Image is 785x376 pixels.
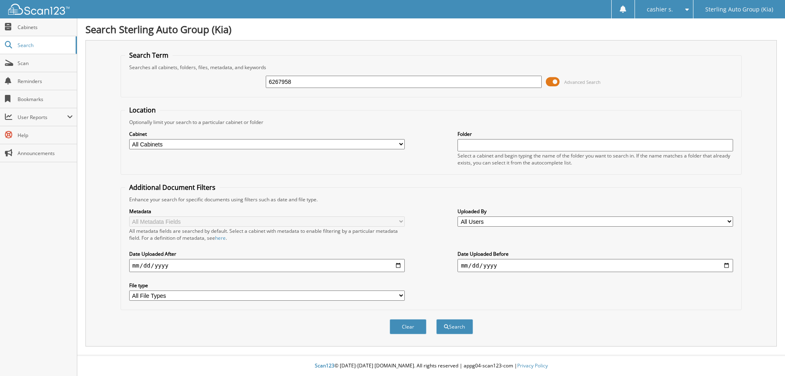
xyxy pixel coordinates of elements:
label: Folder [458,131,733,137]
span: Cabinets [18,24,73,31]
label: Cabinet [129,131,405,137]
label: Metadata [129,208,405,215]
input: end [458,259,733,272]
a: Privacy Policy [517,362,548,369]
span: cashier s. [647,7,673,12]
span: Scan [18,60,73,67]
label: Uploaded By [458,208,733,215]
label: Date Uploaded Before [458,250,733,257]
div: Enhance your search for specific documents using filters such as date and file type. [125,196,738,203]
label: File type [129,282,405,289]
button: Clear [390,319,426,334]
span: Help [18,132,73,139]
span: Announcements [18,150,73,157]
div: Searches all cabinets, folders, files, metadata, and keywords [125,64,738,71]
span: Reminders [18,78,73,85]
legend: Additional Document Filters [125,183,220,192]
h1: Search Sterling Auto Group (Kia) [85,23,777,36]
div: All metadata fields are searched by default. Select a cabinet with metadata to enable filtering b... [129,227,405,241]
span: Search [18,42,72,49]
legend: Search Term [125,51,173,60]
iframe: Chat Widget [744,337,785,376]
a: here [215,234,226,241]
button: Search [436,319,473,334]
span: Sterling Auto Group (Kia) [705,7,773,12]
div: © [DATE]-[DATE] [DOMAIN_NAME]. All rights reserved | appg04-scan123-com | [77,356,785,376]
div: Select a cabinet and begin typing the name of the folder you want to search in. If the name match... [458,152,733,166]
label: Date Uploaded After [129,250,405,257]
span: Advanced Search [564,79,601,85]
legend: Location [125,106,160,115]
input: start [129,259,405,272]
span: User Reports [18,114,67,121]
span: Bookmarks [18,96,73,103]
img: scan123-logo-white.svg [8,4,70,15]
div: Optionally limit your search to a particular cabinet or folder [125,119,738,126]
span: Scan123 [315,362,334,369]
